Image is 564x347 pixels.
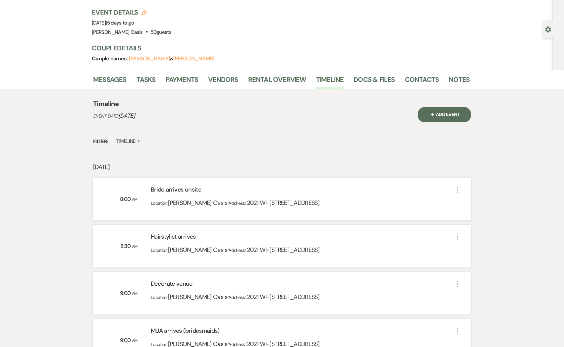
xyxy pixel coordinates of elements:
[228,294,247,300] span: Address:
[168,293,227,301] span: [PERSON_NAME] Oasis
[248,74,306,89] a: Rental Overview
[92,43,463,53] h3: Couple Details
[151,247,168,253] span: Location:
[120,337,132,344] span: 9:00
[150,29,171,35] span: 50 guests
[107,20,134,26] span: 5 days to go
[129,55,214,62] span: &
[151,279,454,291] div: Decorate venue
[92,29,143,35] span: [PERSON_NAME] Oasis
[118,112,135,120] span: [DATE]
[166,74,198,89] a: Payments
[247,293,320,301] span: 2021 WI-[STREET_ADDRESS]
[168,199,227,207] span: [PERSON_NAME] Oasis
[418,107,471,122] button: Plus SignAdd Event
[132,197,138,202] span: AM
[228,200,247,206] span: Address:
[173,56,214,61] button: [PERSON_NAME]
[116,137,141,146] label: Timeline
[93,113,118,119] span: Event Date:
[151,294,168,300] span: Location:
[106,20,134,26] span: |
[151,200,168,206] span: Location:
[429,111,436,117] span: Plus Sign
[151,185,454,197] div: Bride arrives onsite
[92,55,129,62] span: Couple names:
[129,56,170,61] button: [PERSON_NAME]
[120,290,132,297] span: 9:00
[132,291,138,296] span: AM
[92,20,134,26] span: [DATE]
[354,74,395,89] a: Docs & Files
[138,139,140,144] span: ▲
[120,243,132,250] span: 8:30
[132,338,138,343] span: AM
[137,74,156,89] a: Tasks
[545,26,551,32] button: Open lead details
[405,74,439,89] a: Contacts
[247,199,320,207] span: 2021 WI-[STREET_ADDRESS]
[227,198,228,207] span: ·
[227,245,228,254] span: ·
[168,246,227,254] span: [PERSON_NAME] Oasis
[227,292,228,301] span: ·
[120,196,132,202] span: 8:00
[151,232,454,244] div: Hairstylist arrives
[92,8,171,17] h3: Event Details
[93,99,119,108] h4: Timeline
[247,246,320,254] span: 2021 WI-[STREET_ADDRESS]
[132,244,138,249] span: AM
[93,162,471,172] p: [DATE]
[93,138,108,145] span: Filter:
[208,74,238,89] a: Vendors
[151,326,454,338] div: MUA arrives (bridesmaids)
[316,74,344,89] a: Timeline
[228,247,247,253] span: Address:
[449,74,470,89] a: Notes
[93,74,127,89] a: Messages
